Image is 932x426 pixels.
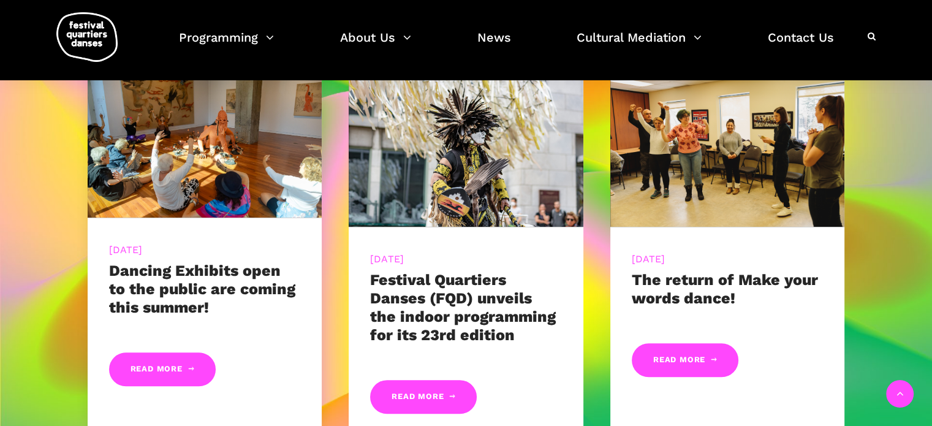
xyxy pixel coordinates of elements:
a: Cultural Mediation [577,27,702,63]
a: [DATE] [109,244,143,256]
a: [DATE] [370,253,404,265]
a: About Us [340,27,411,63]
a: Festival Quartiers Danses (FQD) unveils the indoor programming for its 23rd edition [370,271,556,344]
a: The return of Make your words dance! [632,271,818,307]
img: CARI, 8 mars 2023-209 [610,70,845,227]
a: Programming [179,27,274,63]
a: News [477,27,511,63]
a: Dancing Exhibits open to the public are coming this summer! [109,262,295,316]
a: Read More [370,380,477,414]
img: 20240905-9595 [88,61,322,218]
a: Read More [109,352,216,386]
a: [DATE] [632,253,665,265]
img: R Barbara Diabo 11 crédit Romain Lorraine (30) [349,70,583,227]
a: Read More [632,343,738,377]
img: logo-fqd-med [56,12,118,62]
a: Contact Us [768,27,834,63]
